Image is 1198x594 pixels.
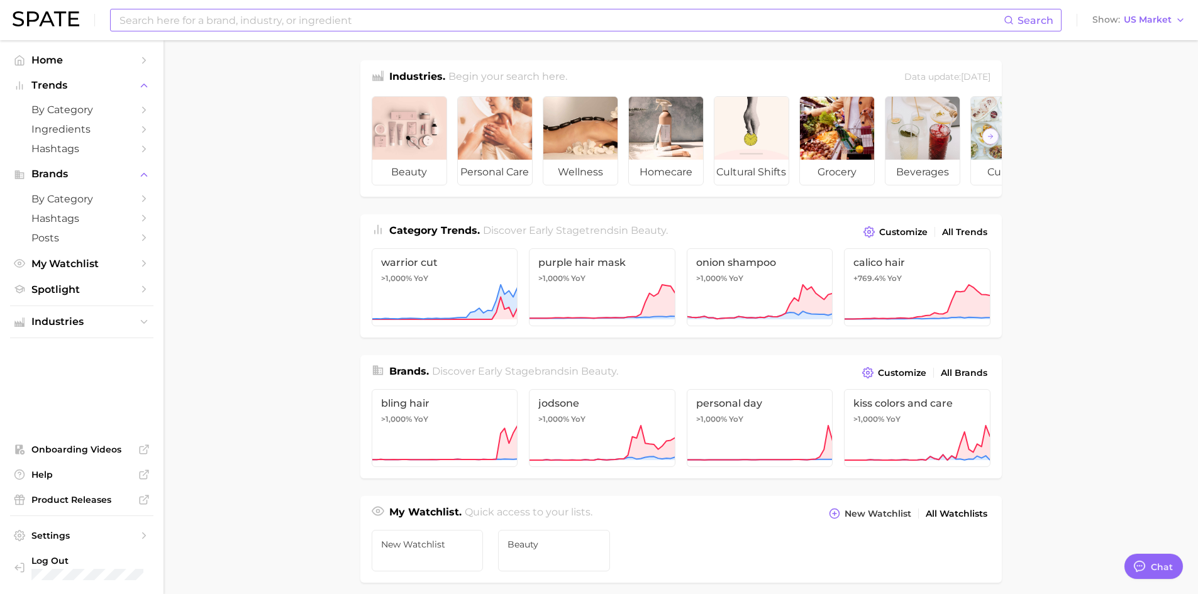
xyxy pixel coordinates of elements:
[631,224,666,236] span: beauty
[941,368,987,378] span: All Brands
[432,365,618,377] span: Discover Early Stage brands in .
[885,96,960,185] a: beverages
[1089,12,1189,28] button: ShowUS Market
[696,256,824,268] span: onion shampoo
[10,440,153,459] a: Onboarding Videos
[885,160,960,185] span: beverages
[982,128,999,145] button: Scroll Right
[887,273,902,283] span: YoY
[381,539,474,549] span: New Watchlist
[31,123,132,135] span: Ingredients
[10,100,153,119] a: by Category
[543,96,618,185] a: wellness
[826,505,914,522] button: New Watchlist
[381,256,509,268] span: warrior cut
[31,104,132,116] span: by Category
[10,209,153,228] a: Hashtags
[853,414,884,424] span: >1,000%
[10,189,153,209] a: by Category
[904,69,990,86] div: Data update: [DATE]
[507,539,601,549] span: Beauty
[10,119,153,139] a: Ingredients
[381,414,412,424] span: >1,000%
[845,509,911,519] span: New Watchlist
[538,397,666,409] span: jodsone
[628,96,704,185] a: homecare
[10,76,153,95] button: Trends
[31,316,132,327] span: Industries
[538,273,569,283] span: >1,000%
[853,273,885,283] span: +769.4%
[483,224,668,236] span: Discover Early Stage trends in .
[457,96,533,185] a: personal care
[465,505,592,522] h2: Quick access to your lists.
[543,160,618,185] span: wellness
[926,509,987,519] span: All Watchlists
[538,256,666,268] span: purple hair mask
[878,368,926,378] span: Customize
[381,273,412,283] span: >1,000%
[389,224,480,236] span: Category Trends .
[800,160,874,185] span: grocery
[687,389,833,467] a: personal day>1,000% YoY
[10,551,153,584] a: Log out. Currently logged in with e-mail raj@netrush.com.
[1018,14,1053,26] span: Search
[31,54,132,66] span: Home
[714,160,789,185] span: cultural shifts
[31,469,132,480] span: Help
[10,526,153,545] a: Settings
[629,160,703,185] span: homecare
[879,227,928,238] span: Customize
[31,555,143,566] span: Log Out
[844,248,990,326] a: calico hair+769.4% YoY
[372,530,484,571] a: New Watchlist
[372,389,518,467] a: bling hair>1,000% YoY
[31,143,132,155] span: Hashtags
[389,505,462,522] h1: My Watchlist.
[458,160,532,185] span: personal care
[853,256,981,268] span: calico hair
[938,365,990,382] a: All Brands
[414,414,428,424] span: YoY
[799,96,875,185] a: grocery
[529,248,675,326] a: purple hair mask>1,000% YoY
[10,312,153,331] button: Industries
[729,414,743,424] span: YoY
[696,414,727,424] span: >1,000%
[389,365,429,377] span: Brands .
[571,273,585,283] span: YoY
[10,490,153,509] a: Product Releases
[696,273,727,283] span: >1,000%
[10,165,153,184] button: Brands
[498,530,610,571] a: Beauty
[448,69,567,86] h2: Begin your search here.
[31,283,132,295] span: Spotlight
[31,232,132,244] span: Posts
[844,389,990,467] a: kiss colors and care>1,000% YoY
[923,505,990,522] a: All Watchlists
[696,397,824,409] span: personal day
[886,414,901,424] span: YoY
[714,96,789,185] a: cultural shifts
[1092,16,1120,23] span: Show
[31,80,132,91] span: Trends
[10,280,153,299] a: Spotlight
[942,227,987,238] span: All Trends
[372,96,447,185] a: beauty
[10,465,153,484] a: Help
[414,273,428,283] span: YoY
[687,248,833,326] a: onion shampoo>1,000% YoY
[10,50,153,70] a: Home
[10,228,153,248] a: Posts
[10,254,153,273] a: My Watchlist
[581,365,616,377] span: beauty
[372,248,518,326] a: warrior cut>1,000% YoY
[31,168,132,180] span: Brands
[939,224,990,241] a: All Trends
[1124,16,1172,23] span: US Market
[372,160,446,185] span: beauty
[859,364,929,382] button: Customize
[31,444,132,455] span: Onboarding Videos
[381,397,509,409] span: bling hair
[971,160,1045,185] span: culinary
